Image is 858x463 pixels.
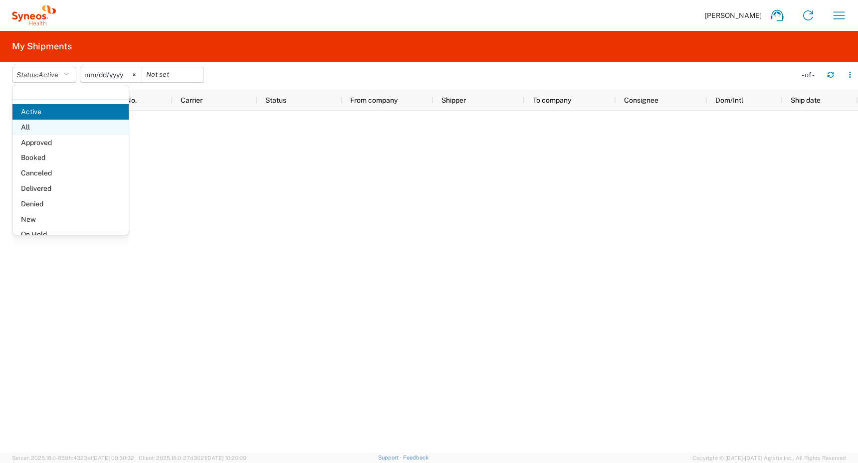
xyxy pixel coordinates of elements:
span: [PERSON_NAME] [705,11,762,20]
input: Not set [80,67,142,82]
span: Ship date [791,96,821,104]
a: Feedback [403,455,429,461]
span: [DATE] 09:50:32 [92,455,134,461]
button: Status:Active [12,67,76,83]
span: All [12,120,129,135]
span: Shipper [441,96,466,104]
span: Active [38,71,58,79]
span: Denied [12,196,129,212]
span: Dom/Intl [715,96,743,104]
span: Canceled [12,165,129,181]
span: [DATE] 10:20:09 [206,455,246,461]
a: Support [378,455,403,461]
span: Active [12,104,129,120]
span: On Hold [12,227,129,242]
span: To company [533,96,571,104]
span: New [12,212,129,227]
span: Delivered [12,181,129,196]
span: Copyright © [DATE]-[DATE] Agistix Inc., All Rights Reserved [692,454,846,463]
div: - of - [802,70,819,79]
span: Carrier [181,96,203,104]
span: Approved [12,135,129,151]
input: Not set [142,67,204,82]
span: Client: 2025.18.0-27d3021 [139,455,246,461]
span: From company [350,96,398,104]
span: Booked [12,150,129,165]
span: Server: 2025.18.0-659fc4323ef [12,455,134,461]
span: Consignee [624,96,658,104]
span: Status [265,96,286,104]
h2: My Shipments [12,40,72,52]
